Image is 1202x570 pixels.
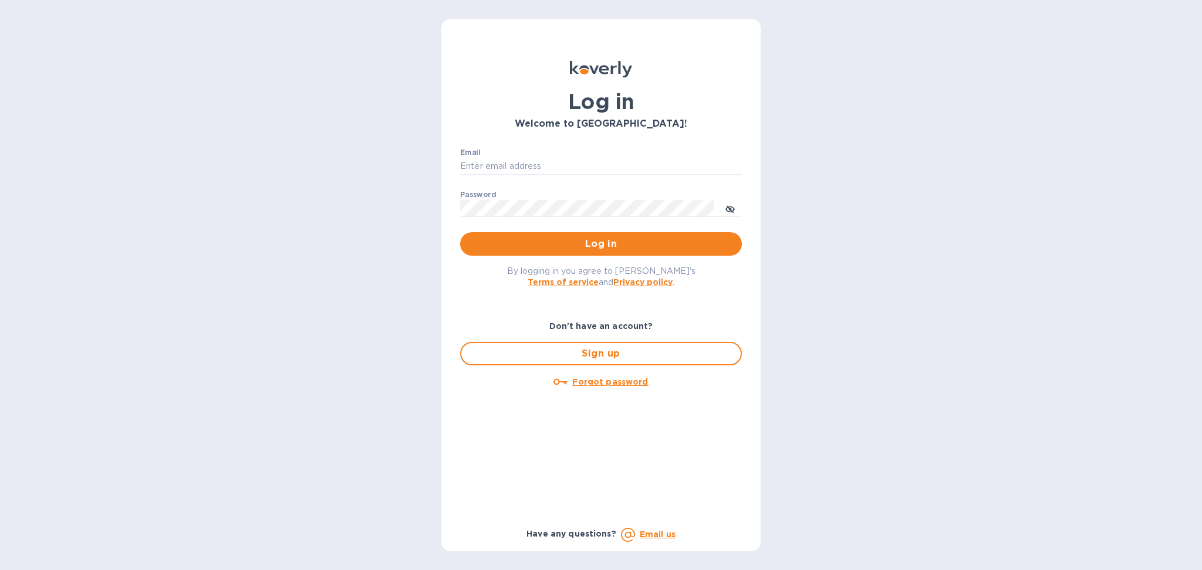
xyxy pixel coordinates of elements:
[460,149,481,156] label: Email
[613,277,673,287] a: Privacy policy
[460,191,496,198] label: Password
[460,118,742,130] h3: Welcome to [GEOGRAPHIC_DATA]!
[460,89,742,114] h1: Log in
[528,277,599,287] a: Terms of service
[572,377,648,386] u: Forgot password
[526,529,616,538] b: Have any questions?
[570,61,632,77] img: Koverly
[470,237,732,251] span: Log in
[718,196,742,220] button: toggle password visibility
[460,158,742,175] input: Enter email address
[549,321,653,331] b: Don't have an account?
[471,347,731,361] span: Sign up
[640,530,676,539] a: Email us
[460,342,742,365] button: Sign up
[460,232,742,256] button: Log in
[507,266,695,287] span: By logging in you agree to [PERSON_NAME]'s and .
